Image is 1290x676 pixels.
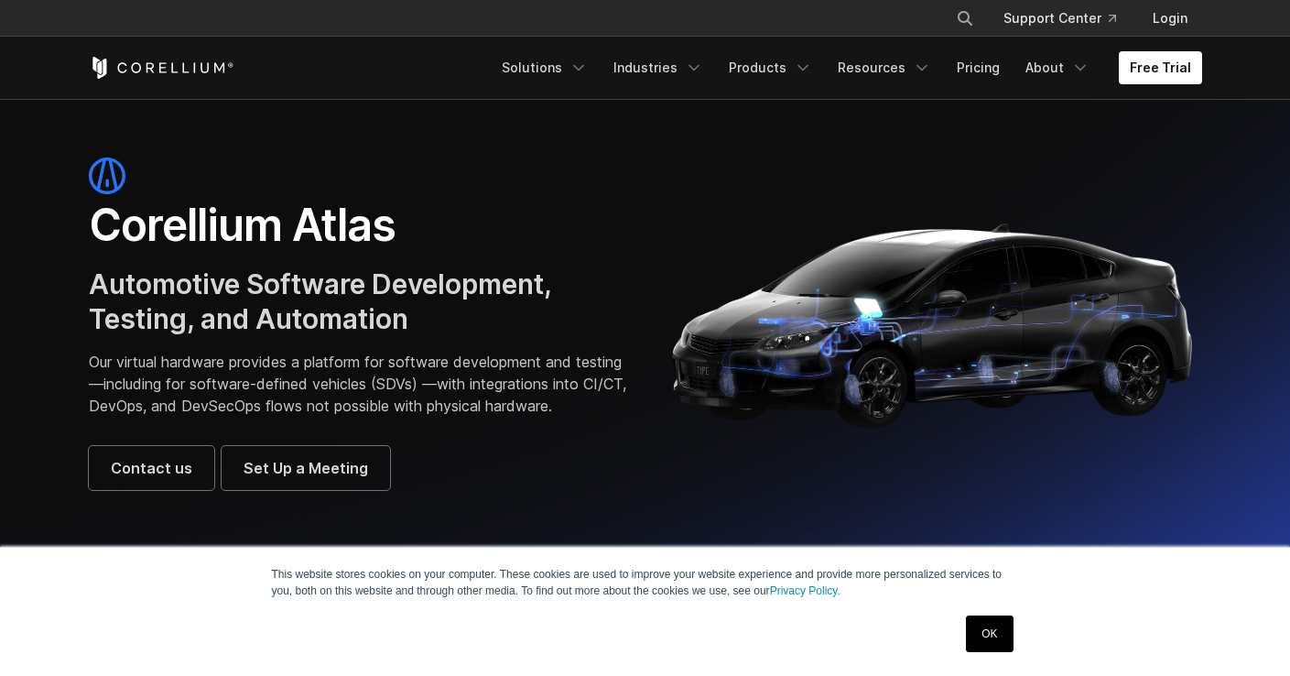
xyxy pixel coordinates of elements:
[1014,51,1100,84] a: About
[770,584,840,597] a: Privacy Policy.
[272,566,1019,599] p: This website stores cookies on your computer. These cookies are used to improve your website expe...
[222,446,390,490] a: Set Up a Meeting
[244,457,368,479] span: Set Up a Meeting
[89,57,234,79] a: Corellium Home
[89,267,551,335] span: Automotive Software Development, Testing, and Automation
[491,51,1202,84] div: Navigation Menu
[491,51,599,84] a: Solutions
[827,51,942,84] a: Resources
[602,51,714,84] a: Industries
[1138,2,1202,35] a: Login
[89,351,627,417] p: Our virtual hardware provides a platform for software development and testing—including for softw...
[1119,51,1202,84] a: Free Trial
[718,51,823,84] a: Products
[89,446,214,490] a: Contact us
[89,158,125,194] img: atlas-icon
[946,51,1011,84] a: Pricing
[111,457,192,479] span: Contact us
[966,616,1013,652] a: OK
[989,2,1131,35] a: Support Center
[949,2,981,35] button: Search
[934,2,1202,35] div: Navigation Menu
[664,209,1202,438] img: Corellium_Hero_Atlas_Header
[89,198,627,253] h1: Corellium Atlas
